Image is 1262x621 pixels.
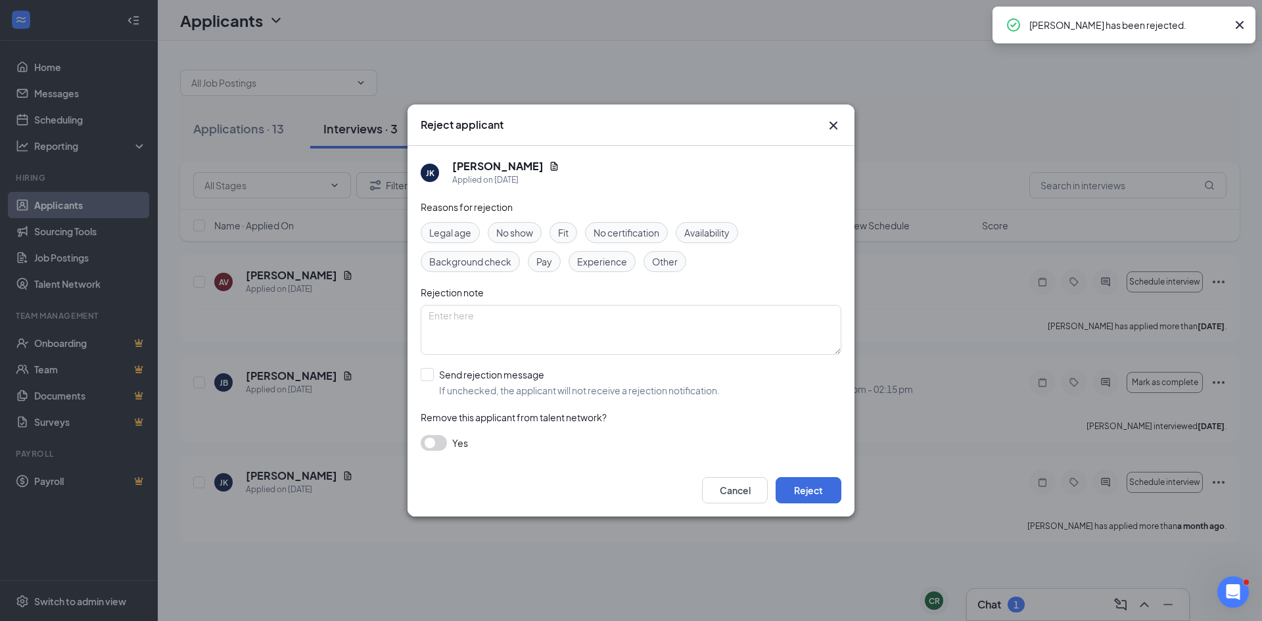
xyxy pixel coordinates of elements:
[1217,576,1249,608] iframe: Intercom live chat
[452,173,559,187] div: Applied on [DATE]
[594,225,659,240] span: No certification
[776,477,841,503] button: Reject
[421,118,503,132] h3: Reject applicant
[826,118,841,133] button: Close
[452,159,544,173] h5: [PERSON_NAME]
[702,477,768,503] button: Cancel
[826,118,841,133] svg: Cross
[1232,17,1248,33] svg: Cross
[1029,17,1227,33] div: [PERSON_NAME] has been rejected.
[421,287,484,298] span: Rejection note
[684,225,730,240] span: Availability
[429,225,471,240] span: Legal age
[536,254,552,269] span: Pay
[429,254,511,269] span: Background check
[421,201,513,213] span: Reasons for rejection
[426,168,434,179] div: JK
[421,411,607,423] span: Remove this applicant from talent network?
[558,225,569,240] span: Fit
[496,225,533,240] span: No show
[549,161,559,172] svg: Document
[577,254,627,269] span: Experience
[652,254,678,269] span: Other
[452,435,468,451] span: Yes
[1006,17,1021,33] svg: CheckmarkCircle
